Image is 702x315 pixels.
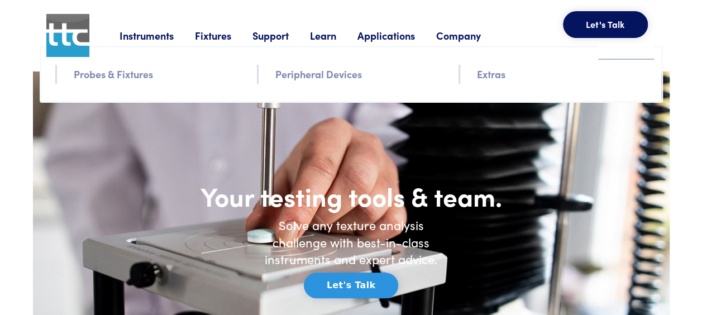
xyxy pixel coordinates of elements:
[74,66,153,82] a: Probes & Fixtures
[357,28,436,42] a: Applications
[256,217,446,268] h6: Solve any texture analysis challenge with best-in-class instruments and expert advice.
[252,28,310,42] a: Support
[275,66,362,82] a: Peripheral Devices
[310,28,357,42] a: Learn
[436,28,502,42] a: Company
[46,14,89,57] img: ttc_logo_1x1_v1.0.png
[120,28,195,42] a: Instruments
[195,28,252,42] a: Fixtures
[477,66,505,82] a: Extras
[161,180,541,212] h1: Your testing tools & team.
[563,11,648,38] button: Let's Talk
[304,273,398,298] button: Let's Talk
